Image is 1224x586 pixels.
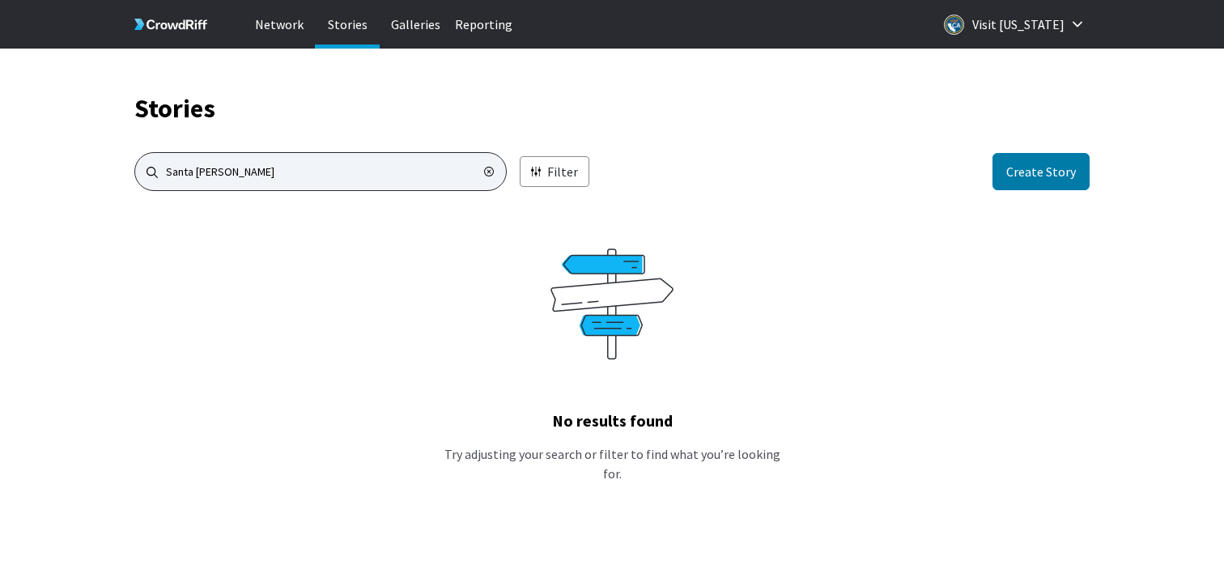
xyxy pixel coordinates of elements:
[520,156,589,188] button: Filter
[134,97,1090,120] h1: Stories
[552,410,673,432] h3: No results found
[134,152,507,191] input: Search for stories by name. Press enter to submit.
[434,444,790,483] p: Try adjusting your search or filter to find what you’re looking for.
[972,11,1065,37] p: Visit [US_STATE]
[992,153,1090,190] button: Create a new story in story creator application
[944,15,964,35] img: Logo for Visit California
[531,223,693,385] img: Signpost
[547,163,578,181] p: Filter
